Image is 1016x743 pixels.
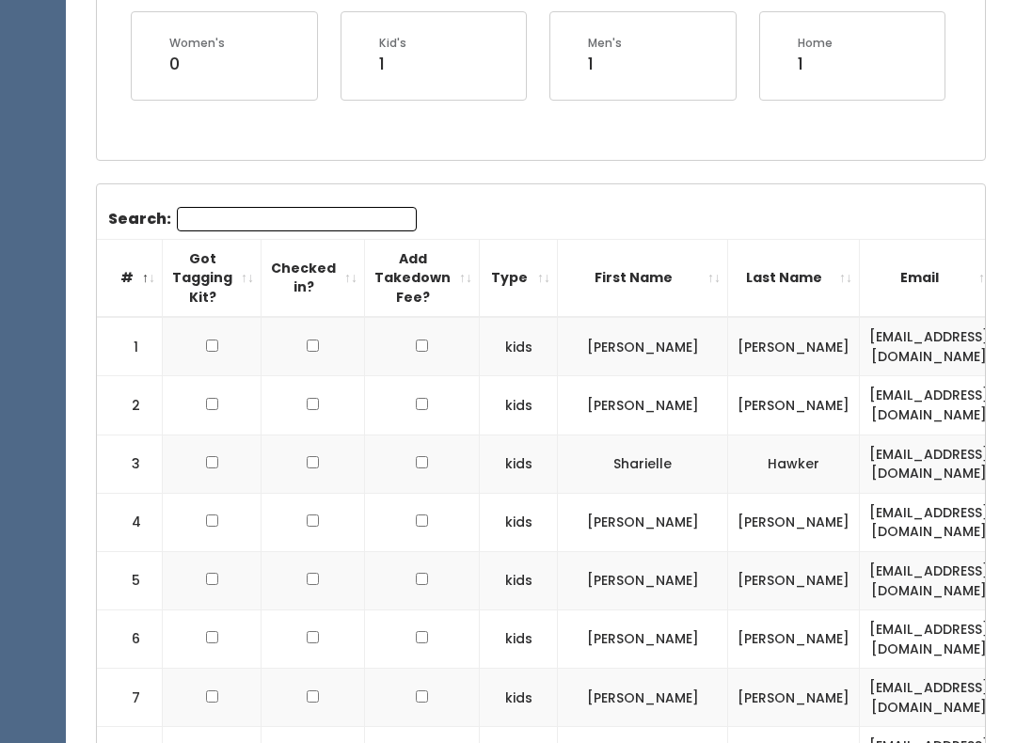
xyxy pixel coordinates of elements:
td: [PERSON_NAME] [728,669,860,727]
td: [PERSON_NAME] [558,669,728,727]
td: kids [480,610,558,669]
td: 2 [97,376,163,435]
td: kids [480,435,558,493]
td: 1 [97,317,163,376]
td: [EMAIL_ADDRESS][DOMAIN_NAME] [860,551,999,609]
div: Women's [169,35,225,52]
div: 1 [798,52,833,76]
td: [EMAIL_ADDRESS][DOMAIN_NAME] [860,493,999,551]
td: [PERSON_NAME] [558,551,728,609]
td: [PERSON_NAME] [558,610,728,669]
td: 6 [97,610,163,669]
div: Men's [588,35,622,52]
td: [PERSON_NAME] [728,317,860,376]
td: [PERSON_NAME] [728,376,860,435]
div: Kid's [379,35,406,52]
label: Search: [108,207,417,231]
td: Hawker [728,435,860,493]
td: [PERSON_NAME] [728,551,860,609]
td: [EMAIL_ADDRESS][DOMAIN_NAME] [860,610,999,669]
input: Search: [177,207,417,231]
td: 7 [97,669,163,727]
td: [PERSON_NAME] [558,376,728,435]
th: Checked in?: activate to sort column ascending [262,239,365,317]
td: kids [480,493,558,551]
td: 3 [97,435,163,493]
th: First Name: activate to sort column ascending [558,239,728,317]
div: 1 [588,52,622,76]
td: [EMAIL_ADDRESS][DOMAIN_NAME] [860,376,999,435]
td: [EMAIL_ADDRESS][DOMAIN_NAME] [860,435,999,493]
td: [PERSON_NAME] [558,493,728,551]
th: Email: activate to sort column ascending [860,239,999,317]
th: Last Name: activate to sort column ascending [728,239,860,317]
th: Got Tagging Kit?: activate to sort column ascending [163,239,262,317]
div: 1 [379,52,406,76]
td: 5 [97,551,163,609]
div: 0 [169,52,225,76]
td: [EMAIL_ADDRESS][DOMAIN_NAME] [860,317,999,376]
td: [EMAIL_ADDRESS][DOMAIN_NAME] [860,669,999,727]
td: kids [480,551,558,609]
td: kids [480,376,558,435]
th: Add Takedown Fee?: activate to sort column ascending [365,239,480,317]
td: [PERSON_NAME] [728,493,860,551]
td: Sharielle [558,435,728,493]
th: Type: activate to sort column ascending [480,239,558,317]
td: [PERSON_NAME] [558,317,728,376]
td: kids [480,317,558,376]
td: [PERSON_NAME] [728,610,860,669]
td: 4 [97,493,163,551]
td: kids [480,669,558,727]
div: Home [798,35,833,52]
th: #: activate to sort column descending [97,239,163,317]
